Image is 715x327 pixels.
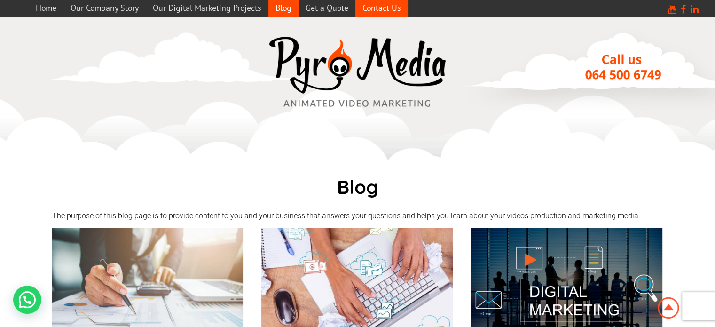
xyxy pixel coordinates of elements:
img: video marketing media company westville durban logo [264,32,452,113]
p: The purpose of this blog page is to provide content to you and your business that answers your qu... [52,211,663,220]
a: video marketing media company westville durban logo [264,32,452,115]
h1: Blog [52,175,663,199]
img: Animation Studio South Africa [656,295,681,320]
